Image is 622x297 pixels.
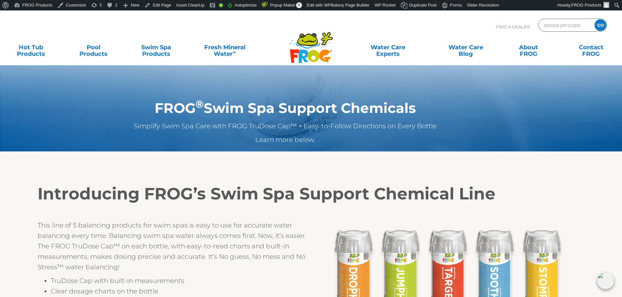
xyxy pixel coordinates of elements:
p: Find A Dealer [496,19,530,35]
a: Hot TubProducts [7,41,55,54]
a: PoolProducts [69,41,118,54]
sup: ® [195,98,204,110]
a: AboutFROG [504,41,553,54]
a: Water CareBlog [442,41,490,54]
h2: Introducing FROG’s Swim Spa Support Chemical Line [38,184,584,204]
span: FROG Products [571,3,601,8]
input: GO [595,19,606,31]
li: Clear dosage charts on the bottle [51,286,311,296]
span: 0 [296,2,302,8]
sup: ∞ [233,49,236,55]
a: Water CareExperts [348,41,428,54]
li: TruDose Cap with built-in measurements [51,275,311,286]
a: Swim SpaProducts [132,41,180,54]
h1: FROG Swim Spa Support Chemicals [15,100,556,116]
span: Slider Revolution [467,3,499,8]
p: Simplify Swim Spa Care with FROG TruDose Cap™ + Easy-to-Follow Directions on Every Bottle [15,121,556,131]
a: ContactFROG [567,41,615,54]
p: Learn more below. [15,134,556,145]
p: This line of 5 balancing products for swim spas is easy to use for accurate water balancing every... [38,220,311,272]
div: Good [219,3,223,7]
img: Frog Products Logo [286,23,336,63]
img: openIcon [597,272,614,289]
a: Fresh MineralWater∞ [194,41,255,54]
